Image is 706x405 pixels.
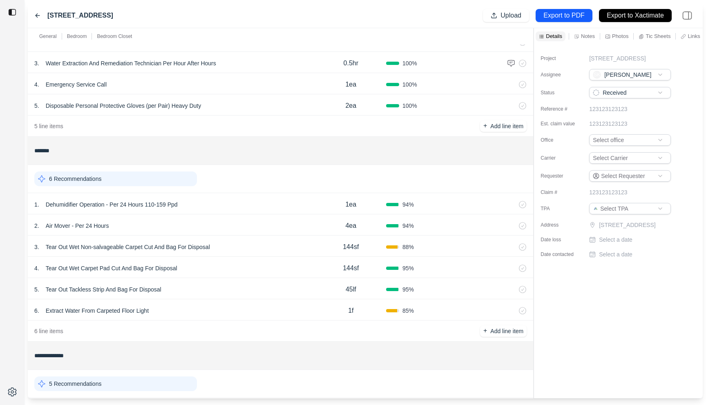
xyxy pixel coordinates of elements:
[42,79,110,90] p: Emergency Service Call
[402,222,414,230] span: 94 %
[344,58,358,68] p: 0.5hr
[541,55,581,62] label: Project
[343,242,359,252] p: 144sf
[480,325,527,337] button: +Add line item
[402,200,414,209] span: 94 %
[688,33,700,40] p: Links
[483,9,529,22] button: Upload
[34,59,39,67] p: 3 .
[42,199,181,210] p: Dehumidifier Operation - Per 24 Hours 110-159 Ppd
[34,307,39,315] p: 6 .
[480,120,527,132] button: +Add line item
[490,327,523,335] p: Add line item
[42,241,213,253] p: Tear Out Wet Non-salvageable Carpet Cut And Bag For Disposal
[589,120,627,128] p: 123123123123
[581,33,595,40] p: Notes
[34,222,39,230] p: 2 .
[34,243,39,251] p: 3 .
[678,7,696,24] img: right-panel.svg
[49,175,101,183] p: 6 Recommendations
[599,250,632,258] p: Select a date
[345,101,356,111] p: 2ea
[402,285,414,294] span: 95 %
[34,80,39,89] p: 4 .
[589,105,627,113] p: 123123123123
[345,200,356,209] p: 1ea
[541,120,581,127] label: Est. claim value
[402,243,414,251] span: 88 %
[67,33,87,40] p: Bedroom
[546,33,562,40] p: Details
[483,326,487,336] p: +
[42,284,165,295] p: Tear Out Tackless Strip And Bag For Disposal
[541,222,581,228] label: Address
[34,285,39,294] p: 5 .
[97,33,132,40] p: Bedroom Closet
[483,121,487,131] p: +
[612,33,628,40] p: Photos
[541,251,581,258] label: Date contacted
[541,106,581,112] label: Reference #
[34,102,39,110] p: 5 .
[541,89,581,96] label: Status
[543,11,584,20] p: Export to PDF
[500,11,521,20] p: Upload
[541,236,581,243] label: Date loss
[507,59,515,67] img: comment
[541,205,581,212] label: TPA
[47,11,113,20] label: [STREET_ADDRESS]
[490,122,523,130] p: Add line item
[541,155,581,161] label: Carrier
[345,221,356,231] p: 4ea
[402,80,417,89] span: 100 %
[607,11,664,20] p: Export to Xactimate
[402,59,417,67] span: 100 %
[599,236,632,244] p: Select a date
[589,54,646,62] p: [STREET_ADDRESS]
[34,264,39,272] p: 4 .
[343,263,359,273] p: 144sf
[646,33,670,40] p: Tic Sheets
[8,8,16,16] img: toggle sidebar
[42,100,205,111] p: Disposable Personal Protective Gloves (per Pair) Heavy Duty
[599,9,672,22] button: Export to Xactimate
[541,71,581,78] label: Assignee
[34,327,63,335] p: 6 line items
[402,307,414,315] span: 85 %
[541,189,581,196] label: Claim #
[402,102,417,110] span: 100 %
[39,33,57,40] p: General
[49,380,101,388] p: 5 Recommendations
[42,263,181,274] p: Tear Out Wet Carpet Pad Cut And Bag For Disposal
[541,137,581,143] label: Office
[34,122,63,130] p: 5 line items
[42,305,152,316] p: Extract Water From Carpeted Floor Light
[346,285,356,294] p: 45lf
[599,221,672,229] p: [STREET_ADDRESS]
[42,58,219,69] p: Water Extraction And Remediation Technician Per Hour After Hours
[541,173,581,179] label: Requester
[536,9,592,22] button: Export to PDF
[589,188,627,196] p: 123123123123
[34,200,39,209] p: 1 .
[42,220,112,231] p: Air Mover - Per 24 Hours
[348,306,353,316] p: 1f
[402,264,414,272] span: 95 %
[345,80,356,89] p: 1ea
